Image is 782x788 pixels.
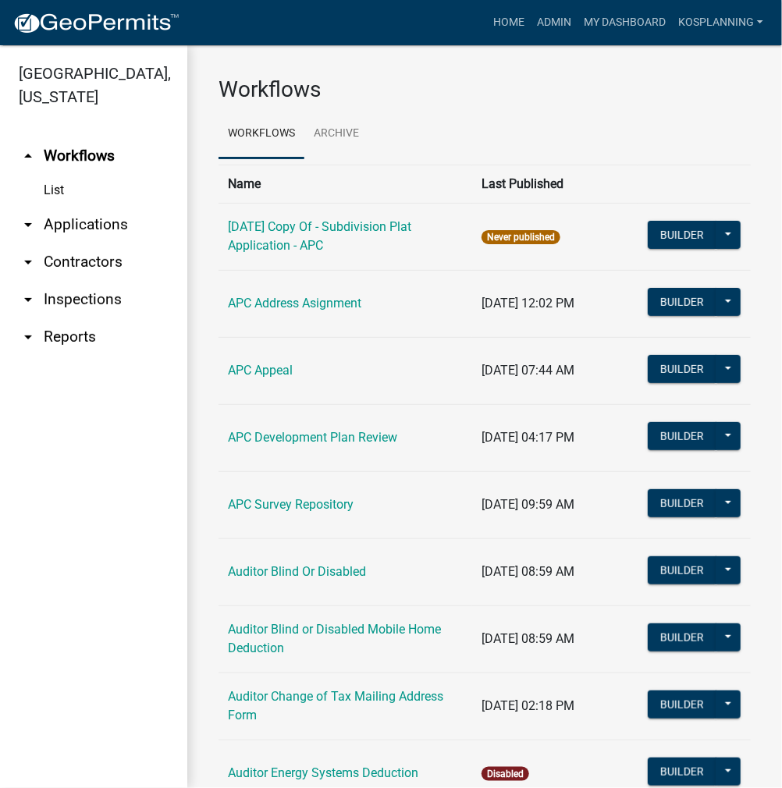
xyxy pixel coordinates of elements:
i: arrow_drop_up [19,147,37,165]
span: [DATE] 08:59 AM [482,631,574,646]
a: [DATE] Copy Of - Subdivision Plat Application - APC [228,219,411,253]
span: [DATE] 07:44 AM [482,363,574,378]
a: Admin [531,8,578,37]
i: arrow_drop_down [19,290,37,309]
h3: Workflows [219,76,751,103]
button: Builder [648,623,716,651]
span: [DATE] 12:02 PM [482,296,574,311]
button: Builder [648,288,716,316]
th: Name [219,165,472,203]
a: APC Survey Repository [228,497,354,512]
a: kosplanning [672,8,770,37]
button: Builder [648,422,716,450]
span: [DATE] 08:59 AM [482,564,574,579]
a: Auditor Change of Tax Mailing Address Form [228,689,443,722]
a: Home [487,8,531,37]
a: Auditor Blind Or Disabled [228,564,366,579]
button: Builder [648,355,716,383]
span: [DATE] 09:59 AM [482,497,574,512]
i: arrow_drop_down [19,328,37,346]
a: Archive [304,109,368,159]
span: Disabled [482,767,529,781]
a: Auditor Energy Systems Deduction [228,765,418,780]
button: Builder [648,221,716,249]
a: Auditor Blind or Disabled Mobile Home Deduction [228,622,441,655]
a: APC Appeal [228,363,293,378]
span: [DATE] 04:17 PM [482,430,574,445]
span: Never published [482,230,560,244]
i: arrow_drop_down [19,215,37,234]
button: Builder [648,758,716,786]
button: Builder [648,489,716,517]
th: Last Published [472,165,638,203]
button: Builder [648,690,716,719]
a: APC Address Asignment [228,296,361,311]
i: arrow_drop_down [19,253,37,272]
span: [DATE] 02:18 PM [482,698,574,713]
button: Builder [648,556,716,584]
a: Workflows [219,109,304,159]
a: My Dashboard [578,8,672,37]
a: APC Development Plan Review [228,430,397,445]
